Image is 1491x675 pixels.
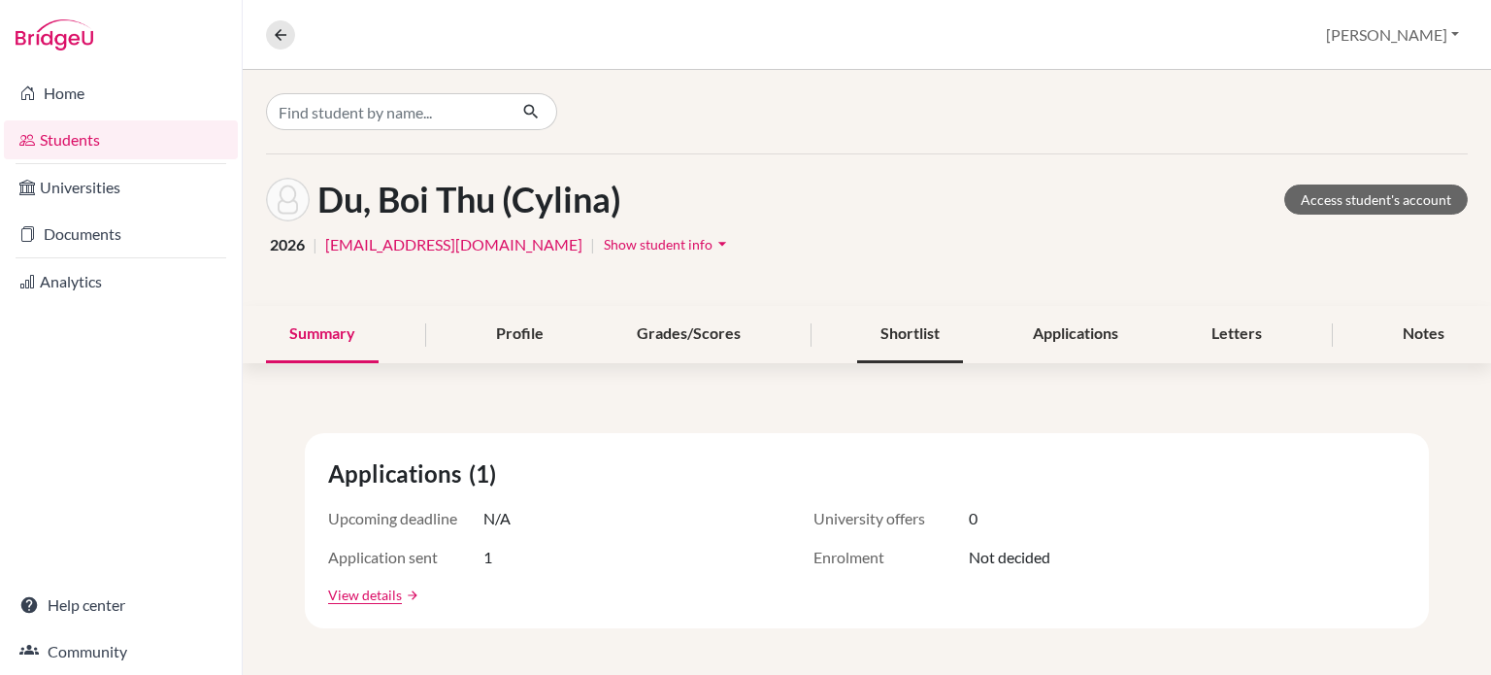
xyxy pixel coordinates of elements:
a: View details [328,585,402,605]
span: N/A [483,507,511,530]
a: arrow_forward [402,589,419,602]
div: Shortlist [857,306,963,363]
h1: Du, Boi Thu (Cylina) [317,179,621,220]
a: Community [4,632,238,671]
span: Upcoming deadline [328,507,483,530]
span: Show student info [604,236,712,253]
span: (1) [469,456,504,491]
div: Applications [1010,306,1142,363]
span: University offers [813,507,969,530]
span: | [590,233,595,256]
img: Bridge-U [16,19,93,51]
a: [EMAIL_ADDRESS][DOMAIN_NAME] [325,233,582,256]
span: Applications [328,456,469,491]
div: Notes [1379,306,1468,363]
button: [PERSON_NAME] [1317,17,1468,53]
a: Analytics [4,262,238,301]
span: Application sent [328,546,483,569]
span: 1 [483,546,492,569]
i: arrow_drop_down [712,234,732,253]
a: Universities [4,168,238,207]
span: 2026 [270,233,305,256]
span: | [313,233,317,256]
a: Students [4,120,238,159]
span: Enrolment [813,546,969,569]
span: 0 [969,507,977,530]
span: Not decided [969,546,1050,569]
div: Letters [1188,306,1285,363]
a: Documents [4,215,238,253]
a: Help center [4,586,238,624]
div: Profile [473,306,567,363]
div: Summary [266,306,379,363]
img: Boi Thu (Cylina) Du's avatar [266,178,310,221]
a: Home [4,74,238,113]
button: Show student infoarrow_drop_down [603,229,733,259]
a: Access student's account [1284,185,1468,215]
div: Grades/Scores [613,306,764,363]
input: Find student by name... [266,93,507,130]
